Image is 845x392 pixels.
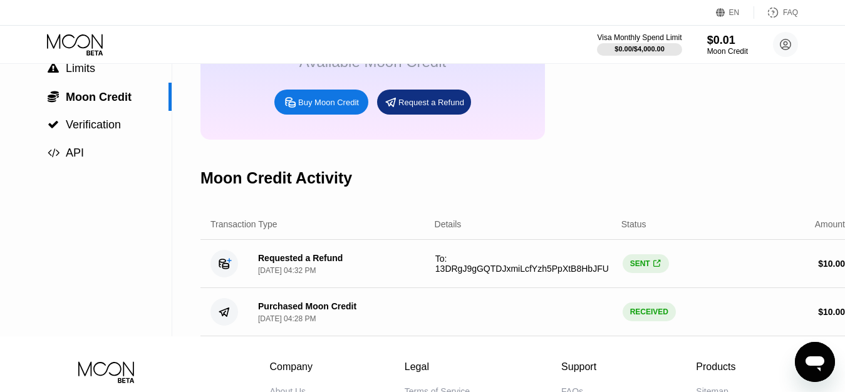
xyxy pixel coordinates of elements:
div: $0.01 [707,34,748,47]
div:  [47,119,60,130]
div: EN [716,6,754,19]
div: Status [621,219,646,229]
div: $0.00 / $4,000.00 [614,45,665,53]
div: FAQ [783,8,798,17]
span:  [48,63,59,74]
div: Buy Moon Credit [298,97,359,108]
div: Legal [405,361,470,373]
span:  [48,147,60,158]
div: SENT [623,254,669,273]
div: Moon Credit Activity [200,169,352,187]
span: To: 13DRgJ9gGQTDJxmiLcfYzh5PpXtB8HbJFU [435,254,609,274]
div: Buy Moon Credit [274,90,368,115]
span: Limits [66,62,95,75]
div: Purchased Moon Credit [258,301,356,311]
div: Requested a Refund [258,253,343,263]
span: Verification [66,118,121,131]
div: $0.01Moon Credit [707,34,748,56]
div: Details [435,219,462,229]
div: Request a Refund [398,97,464,108]
div: Products [696,361,735,373]
div:  [47,147,60,158]
div: Company [270,361,313,373]
div: $ 10.00 [818,307,845,317]
div: FAQ [754,6,798,19]
div: Visa Monthly Spend Limit$0.00/$4,000.00 [597,33,682,56]
span:  [48,119,59,130]
span:  [48,90,59,103]
span: Moon Credit [66,91,132,103]
div:  [47,90,60,103]
span:  [653,259,660,269]
div:  [47,63,60,74]
div: EN [729,8,740,17]
iframe: Button to launch messaging window, conversation in progress [795,342,835,382]
div: RECEIVED [623,302,676,321]
div: Amount [815,219,845,229]
div: $ 10.00 [818,259,845,269]
span: API [66,147,84,159]
div: Visa Monthly Spend Limit [597,33,682,42]
div: [DATE] 04:28 PM [258,314,316,323]
div:  [653,259,661,269]
div: Request a Refund [377,90,471,115]
div: Transaction Type [210,219,277,229]
div: Support [561,361,604,373]
div: Moon Credit [707,47,748,56]
div: [DATE] 04:32 PM [258,266,316,275]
